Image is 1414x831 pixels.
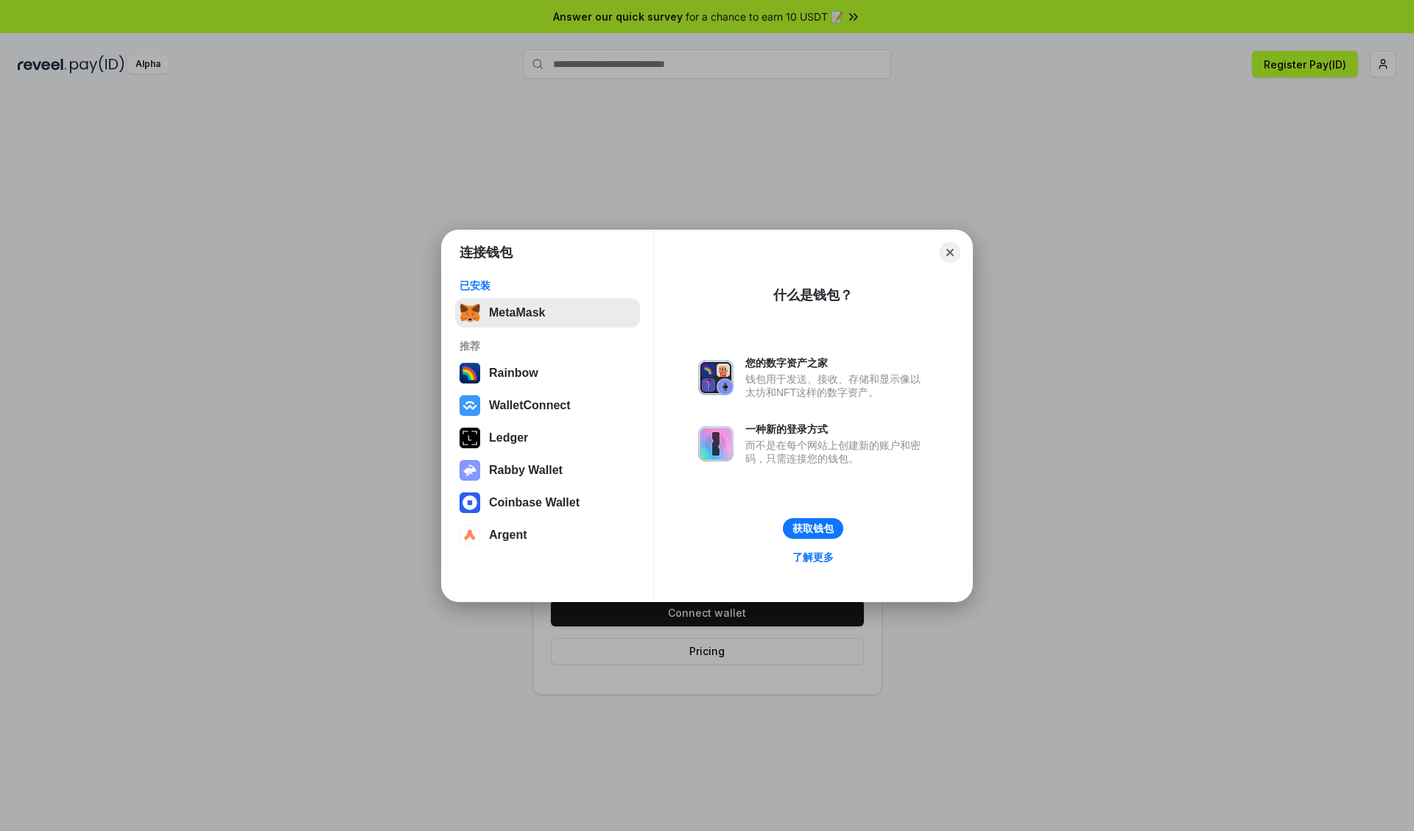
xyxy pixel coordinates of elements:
[489,367,538,380] div: Rainbow
[460,492,480,513] img: svg+xml,%3Csvg%20width%3D%2228%22%20height%3D%2228%22%20viewBox%3D%220%200%2028%2028%22%20fill%3D...
[489,399,571,412] div: WalletConnect
[745,372,928,399] div: 钱包用于发送、接收、存储和显示像以太坊和NFT这样的数字资产。
[489,528,527,542] div: Argent
[698,426,734,462] img: svg+xml,%3Csvg%20xmlns%3D%22http%3A%2F%2Fwww.w3.org%2F2000%2Fsvg%22%20fill%3D%22none%22%20viewBox...
[460,525,480,545] img: svg+xml,%3Csvg%20width%3D%2228%22%20height%3D%2228%22%20viewBox%3D%220%200%2028%2028%22%20fill%3D...
[792,522,834,535] div: 获取钱包
[489,306,545,319] div: MetaMask
[455,520,640,550] button: Argent
[940,242,960,263] button: Close
[773,286,853,304] div: 什么是钱包？
[792,551,834,564] div: 了解更多
[460,303,480,323] img: svg+xml,%3Csvg%20fill%3D%22none%22%20height%3D%2233%22%20viewBox%3D%220%200%2035%2033%22%20width%...
[460,339,636,353] div: 推荐
[460,279,636,292] div: 已安装
[460,395,480,416] img: svg+xml,%3Csvg%20width%3D%2228%22%20height%3D%2228%22%20viewBox%3D%220%200%2028%2028%22%20fill%3D...
[745,439,928,465] div: 而不是在每个网站上创建新的账户和密码，只需连接您的钱包。
[489,496,580,509] div: Coinbase Wallet
[784,548,843,567] a: 了解更多
[460,460,480,481] img: svg+xml,%3Csvg%20xmlns%3D%22http%3A%2F%2Fwww.w3.org%2F2000%2Fsvg%22%20fill%3D%22none%22%20viewBox...
[455,298,640,328] button: MetaMask
[698,360,734,395] img: svg+xml,%3Csvg%20xmlns%3D%22http%3A%2F%2Fwww.w3.org%2F2000%2Fsvg%22%20fill%3D%22none%22%20viewBox...
[455,391,640,420] button: WalletConnect
[745,356,928,369] div: 您的数字资产之家
[455,488,640,517] button: Coinbase Wallet
[745,422,928,436] div: 一种新的登录方式
[460,363,480,383] img: svg+xml,%3Csvg%20width%3D%22120%22%20height%3D%22120%22%20viewBox%3D%220%200%20120%20120%22%20fil...
[489,431,528,445] div: Ledger
[489,464,563,477] div: Rabby Wallet
[455,456,640,485] button: Rabby Wallet
[455,358,640,388] button: Rainbow
[460,244,513,261] h1: 连接钱包
[783,518,843,539] button: 获取钱包
[460,428,480,448] img: svg+xml,%3Csvg%20xmlns%3D%22http%3A%2F%2Fwww.w3.org%2F2000%2Fsvg%22%20width%3D%2228%22%20height%3...
[455,423,640,453] button: Ledger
